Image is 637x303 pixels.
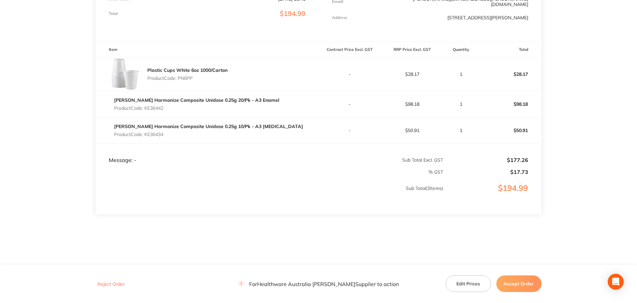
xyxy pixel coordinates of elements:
img: YTRpcWdvcA [109,58,142,91]
p: $194.99 [444,184,541,206]
span: $194.99 [280,9,305,18]
th: Item [95,42,318,58]
p: 1 [444,128,479,133]
p: $98.18 [479,96,541,112]
p: $28.17 [479,66,541,82]
a: [PERSON_NAME] Harmonize Composite Unidose 0.25g 10/Pk - A3 [MEDICAL_DATA] [114,123,303,129]
p: $177.26 [444,157,528,163]
p: Sub Total ( 3 Items) [96,186,443,204]
p: [STREET_ADDRESS][PERSON_NAME] [447,15,528,20]
p: 1 [444,101,479,107]
th: Contract Price Excl. GST [319,42,381,58]
button: Accept Order [496,275,542,292]
p: Sub Total Excl. GST [319,157,443,163]
p: % GST [96,169,443,175]
p: 1 [444,72,479,77]
p: Product Code: KE36442 [114,105,279,111]
a: [PERSON_NAME] Harmonize Composite Unidose 0.25g 20/Pk - A3 Enamel [114,97,279,103]
th: Quantity [443,42,479,58]
p: $50.91 [479,122,541,138]
p: Address [332,15,347,20]
p: Product Code: KE36434 [114,132,303,137]
p: Product Code: PN6PP [147,76,228,81]
p: $17.73 [444,169,528,175]
p: $98.18 [381,101,443,107]
p: Total [109,11,118,16]
p: For Healthware Australia [PERSON_NAME] Supplier to action [239,281,399,287]
th: Total [479,42,542,58]
button: Edit Prices [446,275,491,292]
th: RRP Price Excl. GST [381,42,443,58]
p: - [319,72,381,77]
p: $28.17 [381,72,443,77]
p: - [319,128,381,133]
button: Reject Order [95,281,127,287]
div: Open Intercom Messenger [608,274,624,290]
td: Message: - [95,144,318,164]
p: - [319,101,381,107]
a: Plastic Cups White 6oz 1000/Carton [147,67,228,73]
p: $50.91 [381,128,443,133]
